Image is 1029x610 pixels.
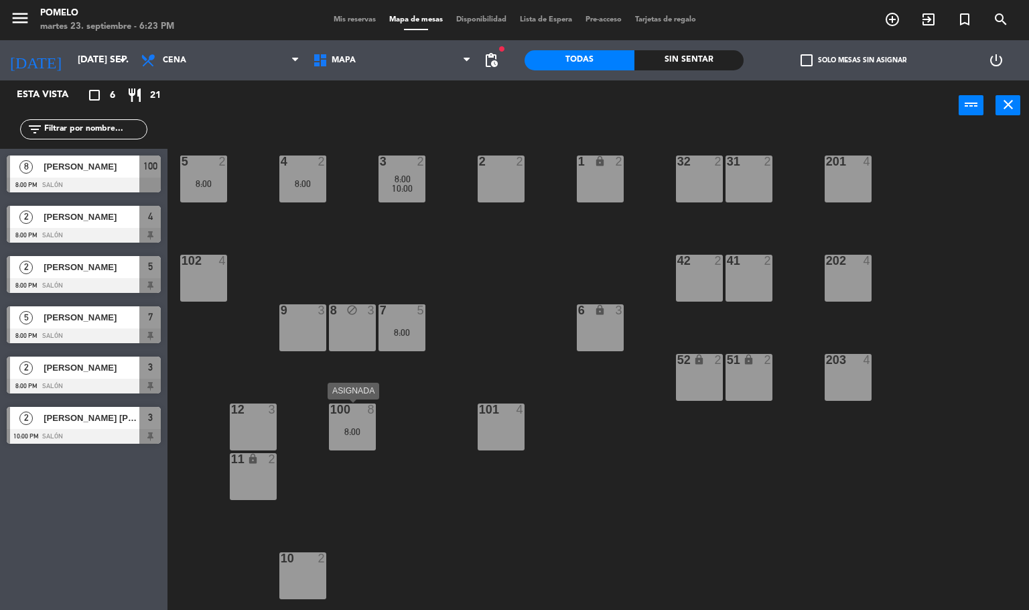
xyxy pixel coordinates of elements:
span: pending_actions [483,52,499,68]
span: 10:00 [392,183,413,194]
span: [PERSON_NAME] [44,260,139,274]
span: 21 [150,88,161,103]
i: lock [594,156,606,167]
i: restaurant [127,87,143,103]
div: 8 [368,404,376,416]
div: 4 [864,255,872,267]
div: 2 [318,552,326,564]
i: exit_to_app [920,11,937,27]
span: check_box_outline_blank [801,54,813,66]
div: 8:00 [379,328,425,337]
i: crop_square [86,87,102,103]
div: 8:00 [329,427,376,436]
i: lock [743,354,754,365]
span: Mapa de mesas [383,16,450,23]
i: filter_list [27,121,43,137]
span: Tarjetas de regalo [628,16,703,23]
div: 101 [479,404,480,416]
div: 3 [368,304,376,316]
span: [PERSON_NAME] [44,310,139,324]
input: Filtrar por nombre... [43,122,147,137]
span: [PERSON_NAME] [44,361,139,375]
span: Mis reservas [327,16,383,23]
div: Sin sentar [634,50,744,70]
div: martes 23. septiembre - 6:23 PM [40,20,174,34]
span: [PERSON_NAME] [44,210,139,224]
div: 2 [764,255,772,267]
span: [PERSON_NAME] [44,160,139,174]
label: Solo mesas sin asignar [801,54,906,66]
span: Pre-acceso [579,16,628,23]
span: 8 [19,160,33,174]
div: 2 [479,156,480,168]
div: 201 [826,156,827,168]
span: 2 [19,361,33,375]
button: menu [10,8,30,33]
span: [PERSON_NAME] [PERSON_NAME] [PERSON_NAME] [44,411,139,425]
div: Esta vista [7,87,96,103]
span: Disponibilidad [450,16,513,23]
div: 8:00 [180,179,227,188]
div: 11 [231,453,232,465]
div: 4 [219,255,227,267]
i: lock [247,453,259,465]
div: 2 [715,255,723,267]
button: power_input [959,95,983,115]
div: 3 [318,304,326,316]
div: 202 [826,255,827,267]
div: 2 [764,354,772,366]
span: 5 [148,259,153,275]
span: 6 [110,88,115,103]
div: 8:00 [279,179,326,188]
span: 2 [19,412,33,425]
div: 4 [864,156,872,168]
i: turned_in_not [957,11,973,27]
div: Pomelo [40,7,174,20]
i: block [346,304,358,316]
div: Todas [525,50,634,70]
div: 6 [578,304,579,316]
div: 4 [864,354,872,366]
i: close [1000,97,1016,113]
span: 3 [148,410,153,426]
div: 203 [826,354,827,366]
span: 2 [19,210,33,224]
div: 3 [269,404,277,416]
div: 2 [318,156,326,168]
div: 52 [677,354,678,366]
span: 100 [143,158,157,174]
span: Mapa [332,56,356,65]
div: 3 [616,304,624,316]
i: menu [10,8,30,28]
div: 2 [764,156,772,168]
div: 42 [677,255,678,267]
div: 12 [231,404,232,416]
span: 2 [19,261,33,274]
div: 2 [219,156,227,168]
div: 2 [616,156,624,168]
div: 2 [715,354,723,366]
div: 2 [715,156,723,168]
div: 8 [330,304,331,316]
div: ASIGNADA [328,383,379,400]
i: add_circle_outline [884,11,900,27]
div: 4 [517,404,525,416]
i: search [993,11,1009,27]
button: close [996,95,1020,115]
span: 5 [19,311,33,324]
div: 5 [417,304,425,316]
span: fiber_manual_record [498,45,506,53]
span: 3 [148,359,153,375]
span: Cena [163,56,186,65]
i: arrow_drop_down [115,52,131,68]
div: 100 [330,404,331,416]
div: 2 [417,156,425,168]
